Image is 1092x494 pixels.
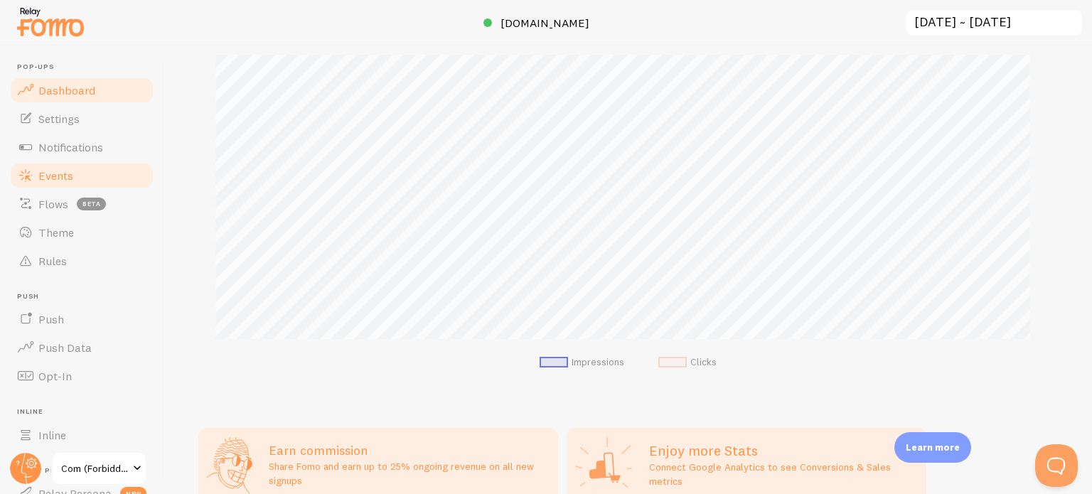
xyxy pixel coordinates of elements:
a: Push [9,305,155,333]
a: Com (Forbiddenfruit) [51,451,147,485]
span: Push Data [38,340,92,355]
span: Dashboard [38,83,95,97]
span: Inline [38,428,66,442]
span: Push [17,292,155,301]
span: Flows [38,197,68,211]
a: Events [9,161,155,190]
span: Settings [38,112,80,126]
li: Impressions [540,356,624,369]
span: beta [77,198,106,210]
img: Google Analytics [575,436,632,493]
iframe: Help Scout Beacon - Open [1035,444,1078,487]
span: Theme [38,225,74,240]
a: Dashboard [9,76,155,104]
span: Pop-ups [17,63,155,72]
span: Push [38,312,64,326]
a: Opt-In [9,362,155,390]
a: Push Data [9,333,155,362]
img: fomo-relay-logo-orange.svg [15,4,86,40]
span: Events [38,168,73,183]
h3: Earn commission [269,442,550,458]
li: Clicks [658,356,717,369]
p: Share Fomo and earn up to 25% ongoing revenue on all new signups [269,459,550,488]
p: Connect Google Analytics to see Conversions & Sales metrics [649,460,918,488]
span: Notifications [38,140,103,154]
a: Rules [9,247,155,275]
h2: Enjoy more Stats [649,441,918,460]
p: Learn more [906,441,960,454]
a: Inline [9,421,155,449]
span: Inline [17,407,155,417]
a: Theme [9,218,155,247]
span: Opt-In [38,369,72,383]
a: Flows beta [9,190,155,218]
span: Com (Forbiddenfruit) [61,460,129,477]
span: Rules [38,254,67,268]
a: Settings [9,104,155,133]
div: Learn more [894,432,971,463]
a: Notifications [9,133,155,161]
